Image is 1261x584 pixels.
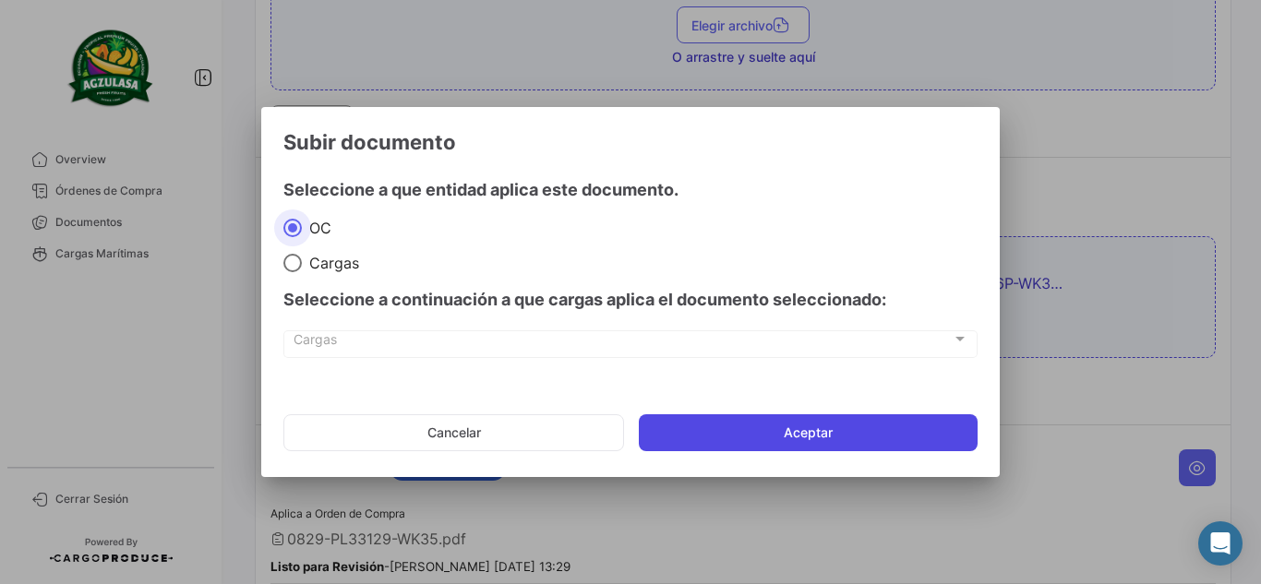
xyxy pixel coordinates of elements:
button: Aceptar [639,414,978,451]
h4: Seleccione a que entidad aplica este documento. [283,177,978,203]
div: Abrir Intercom Messenger [1198,521,1243,566]
span: Cargas [302,254,359,272]
button: Cancelar [283,414,624,451]
h3: Subir documento [283,129,978,155]
h4: Seleccione a continuación a que cargas aplica el documento seleccionado: [283,287,978,313]
span: OC [302,219,331,237]
span: Cargas [294,335,952,351]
